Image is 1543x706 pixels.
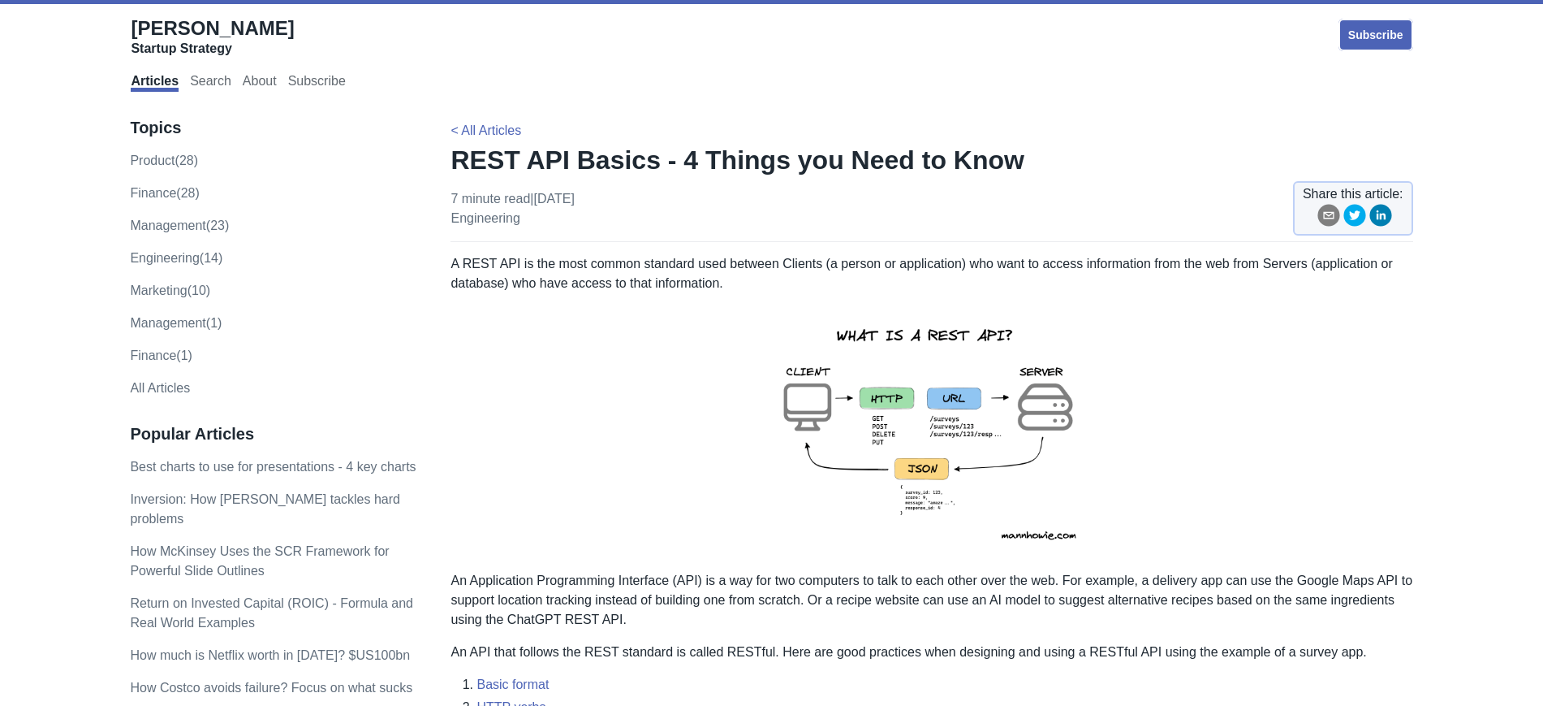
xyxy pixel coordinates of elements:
a: Articles [131,74,179,92]
a: How McKinsey Uses the SCR Framework for Powerful Slide Outlines [130,544,389,578]
img: rest-api [754,306,1110,558]
button: email [1317,204,1340,232]
a: Subscribe [1338,19,1413,51]
a: Inversion: How [PERSON_NAME] tackles hard problems [130,492,400,526]
a: All Articles [130,381,190,395]
a: Finance(1) [130,349,192,362]
button: linkedin [1369,204,1392,232]
a: management(23) [130,219,229,232]
a: product(28) [130,154,198,167]
a: Subscribe [288,74,346,92]
p: A REST API is the most common standard used between Clients (a person or application) who want to... [450,254,1412,293]
a: Best charts to use for presentations - 4 key charts [130,460,416,474]
span: Share this article: [1303,184,1403,204]
a: Basic format [476,678,549,691]
a: finance(28) [130,186,199,200]
a: < All Articles [450,123,521,137]
a: How much is Netflix worth in [DATE]? $US100bn [130,648,410,662]
p: An Application Programming Interface (API) is a way for two computers to talk to each other over ... [450,571,1412,630]
p: An API that follows the REST standard is called RESTful. Here are good practices when designing a... [450,643,1412,662]
a: Search [190,74,231,92]
a: engineering [450,211,519,225]
a: marketing(10) [130,284,210,297]
span: [PERSON_NAME] [131,17,294,39]
button: twitter [1343,204,1366,232]
a: [PERSON_NAME]Startup Strategy [131,16,294,57]
a: Management(1) [130,316,222,330]
div: Startup Strategy [131,41,294,57]
p: 7 minute read | [DATE] [450,189,574,228]
h3: Popular Articles [130,424,416,444]
h3: Topics [130,118,416,138]
a: engineering(14) [130,251,222,265]
a: How Costco avoids failure? Focus on what sucks [130,681,412,695]
h1: REST API Basics - 4 Things you Need to Know [450,144,1412,176]
a: Return on Invested Capital (ROIC) - Formula and Real World Examples [130,596,413,630]
a: About [243,74,277,92]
